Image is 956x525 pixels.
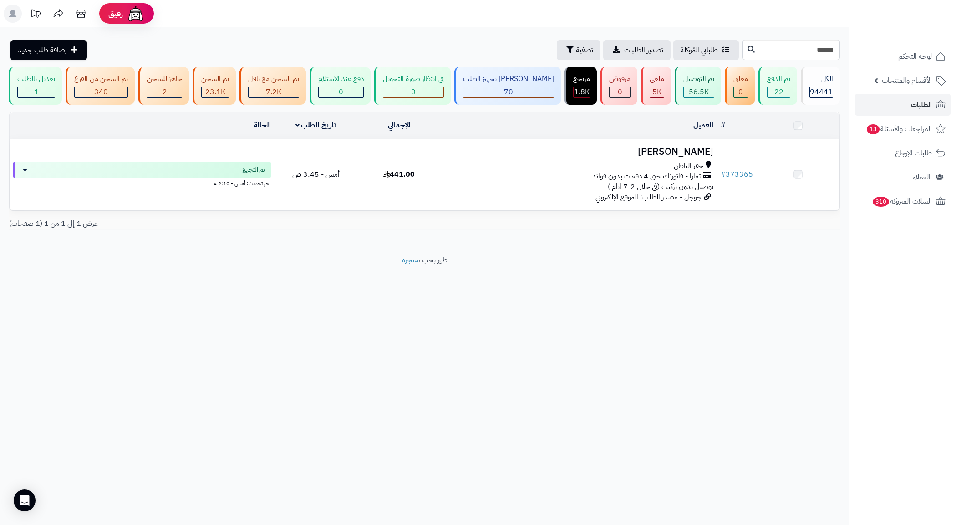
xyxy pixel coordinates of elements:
a: جاهز للشحن 2 [137,67,191,105]
div: تم الشحن مع ناقل [248,74,299,84]
span: 22 [774,87,783,97]
a: دفع عند الاستلام 0 [308,67,372,105]
a: المراجعات والأسئلة13 [855,118,951,140]
img: ai-face.png [127,5,145,23]
div: جاهز للشحن [147,74,182,84]
span: رفيق [108,8,123,19]
span: أمس - 3:45 ص [292,169,340,180]
span: # [721,169,726,180]
div: [PERSON_NAME] تجهيز الطلب [463,74,554,84]
span: 7.2K [266,87,281,97]
a: مرتجع 1.8K [563,67,599,105]
span: تم التجهيز [242,165,265,174]
a: الإجمالي [388,120,411,131]
a: تعديل بالطلب 1 [7,67,64,105]
span: 2 [163,87,167,97]
span: 0 [411,87,416,97]
span: 94441 [810,87,833,97]
div: 4957 [650,87,664,97]
div: مرفوض [609,74,631,84]
span: 340 [94,87,108,97]
a: الحالة [254,120,271,131]
span: المراجعات والأسئلة [866,122,932,135]
a: تم الشحن 23.1K [191,67,238,105]
div: في انتظار صورة التحويل [383,74,444,84]
a: السلات المتروكة310 [855,190,951,212]
span: 1 [34,87,39,97]
span: إضافة طلب جديد [18,45,67,56]
div: 0 [383,87,443,97]
div: 70 [463,87,554,97]
a: تم الشحن مع ناقل 7.2K [238,67,308,105]
div: مرتجع [573,74,590,84]
div: عرض 1 إلى 1 من 1 (1 صفحات) [2,219,425,229]
a: طلباتي المُوكلة [673,40,739,60]
h3: [PERSON_NAME] [444,147,713,157]
span: الأقسام والمنتجات [882,74,932,87]
a: # [721,120,725,131]
span: حفر الباطن [674,161,703,171]
span: السلات المتروكة [872,195,932,208]
span: توصيل بدون تركيب (في خلال 2-7 ايام ) [608,181,713,192]
a: مرفوض 0 [599,67,639,105]
a: تحديثات المنصة [24,5,47,25]
div: 1 [18,87,55,97]
div: تم التوصيل [683,74,714,84]
span: طلباتي المُوكلة [681,45,718,56]
span: تصفية [576,45,593,56]
a: تم التوصيل 56.5K [673,67,723,105]
div: تم الدفع [767,74,790,84]
div: 22 [768,87,790,97]
a: معلق 0 [723,67,757,105]
span: 0 [339,87,343,97]
span: 56.5K [689,87,709,97]
span: 441.00 [383,169,415,180]
div: معلق [733,74,748,84]
a: #373365 [721,169,753,180]
div: 1806 [574,87,590,97]
span: 1.8K [574,87,590,97]
div: الكل [809,74,833,84]
a: طلبات الإرجاع [855,142,951,164]
a: العميل [693,120,713,131]
span: 0 [738,87,743,97]
span: 310 [872,197,889,207]
a: تصدير الطلبات [603,40,671,60]
button: تصفية [557,40,600,60]
a: الكل94441 [799,67,842,105]
span: 5K [652,87,661,97]
a: متجرة [402,255,418,265]
div: دفع عند الاستلام [318,74,364,84]
div: اخر تحديث: أمس - 2:10 م [13,178,271,188]
a: لوحة التحكم [855,46,951,67]
a: في انتظار صورة التحويل 0 [372,67,453,105]
a: إضافة طلب جديد [10,40,87,60]
div: 2 [147,87,182,97]
a: تاريخ الطلب [295,120,337,131]
div: 23114 [202,87,229,97]
div: 7223 [249,87,299,97]
img: logo-2.png [894,20,947,39]
a: [PERSON_NAME] تجهيز الطلب 70 [453,67,563,105]
div: تعديل بالطلب [17,74,55,84]
div: 56502 [684,87,714,97]
a: الطلبات [855,94,951,116]
a: العملاء [855,166,951,188]
span: 0 [618,87,622,97]
span: تمارا - فاتورتك حتى 4 دفعات بدون فوائد [592,171,701,182]
div: تم الشحن من الفرع [74,74,128,84]
div: Open Intercom Messenger [14,489,36,511]
div: 0 [734,87,748,97]
a: تم الشحن من الفرع 340 [64,67,137,105]
div: 340 [75,87,127,97]
span: العملاء [913,171,931,183]
span: 23.1K [205,87,225,97]
div: ملغي [650,74,664,84]
a: تم الدفع 22 [757,67,799,105]
div: تم الشحن [201,74,229,84]
span: تصدير الطلبات [624,45,663,56]
div: 0 [319,87,363,97]
span: الطلبات [911,98,932,111]
span: 13 [867,124,880,135]
span: لوحة التحكم [898,50,932,63]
